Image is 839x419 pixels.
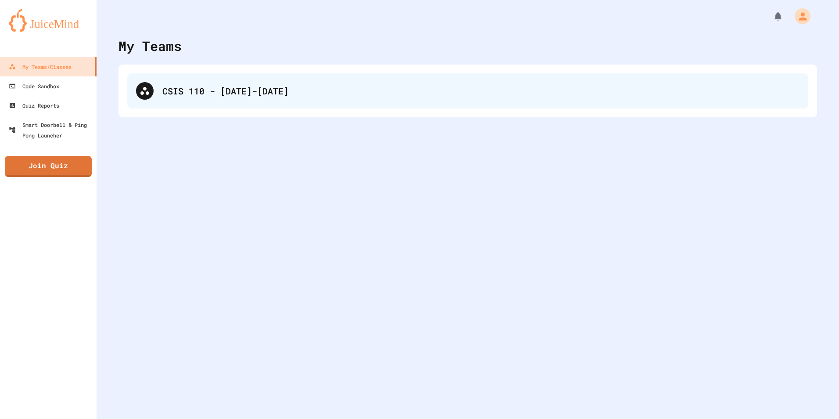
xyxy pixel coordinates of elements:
[785,6,813,26] div: My Account
[9,100,59,111] div: Quiz Reports
[9,61,72,72] div: My Teams/Classes
[9,9,88,32] img: logo-orange.svg
[9,81,59,91] div: Code Sandbox
[757,9,785,24] div: My Notifications
[5,156,92,177] a: Join Quiz
[127,73,808,108] div: CSIS 110 - [DATE]-[DATE]
[9,119,93,141] div: Smart Doorbell & Ping Pong Launcher
[118,36,182,56] div: My Teams
[162,84,800,98] div: CSIS 110 - [DATE]-[DATE]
